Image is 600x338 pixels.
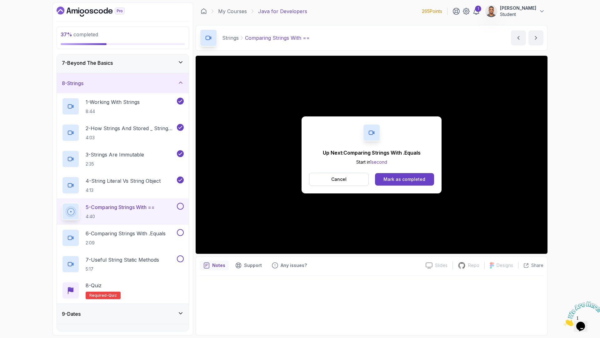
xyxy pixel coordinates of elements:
button: 8-Strings [57,73,189,93]
iframe: chat widget [561,299,600,329]
p: 5 - Comparing Strings With == [86,203,155,211]
button: notes button [200,260,229,270]
a: Dashboard [57,7,139,17]
p: 4:03 [86,135,176,141]
img: Chat attention grabber [2,3,41,27]
p: Start in [323,159,421,165]
button: 2-How Strings And Stored _ String Pool4:03 [62,124,184,141]
p: Repo [468,262,479,269]
span: 1 second [370,159,387,165]
button: previous content [511,30,526,45]
span: quiz [108,293,117,298]
p: Slides [435,262,447,269]
p: Up Next: Comparing Strings With .Equals [323,149,421,156]
h3: 8 - Strings [62,79,83,87]
button: 6-Comparing Strings With .Equals2:09 [62,229,184,247]
p: [PERSON_NAME] [500,5,536,11]
p: 4:40 [86,213,155,220]
button: 3-Strings Are Immutable2:35 [62,150,184,168]
button: user profile image[PERSON_NAME]Student [485,5,545,18]
p: Designs [497,262,513,269]
button: 7-Useful String Static Methods5:17 [62,255,184,273]
img: user profile image [485,5,497,17]
p: Share [531,262,543,269]
button: 7-Beyond The Basics [57,53,189,73]
iframe: 5 - Comparing Strings with == [196,56,547,254]
p: 4 - String Literal Vs String Object [86,177,161,185]
a: Dashboard [201,8,207,14]
div: Mark as completed [383,176,425,182]
button: Cancel [309,173,369,186]
p: Student [500,11,536,18]
p: Support [244,262,262,269]
p: 1 - Working With Strings [86,98,140,106]
p: 2:35 [86,161,144,167]
button: 4-String Literal Vs String Object4:13 [62,177,184,194]
button: 9-Dates [57,304,189,324]
a: My Courses [218,8,247,15]
p: Comparing Strings With == [245,34,310,42]
p: Strings [222,34,239,42]
p: 2 - How Strings And Stored _ String Pool [86,125,176,132]
h3: 10 - Big Decimal [62,330,98,338]
button: 8-QuizRequired-quiz [62,282,184,299]
button: next content [528,30,543,45]
span: 37 % [61,31,72,38]
h3: 9 - Dates [62,310,81,318]
button: Support button [232,260,266,270]
button: Share [518,262,543,269]
div: 1 [475,6,481,12]
p: Cancel [331,176,347,182]
h3: 7 - Beyond The Basics [62,59,113,67]
p: Any issues? [281,262,307,269]
button: Mark as completed [375,173,434,186]
span: completed [61,31,98,38]
p: 3 - Strings Are Immutable [86,151,144,158]
p: 7 - Useful String Static Methods [86,256,159,264]
button: 5-Comparing Strings With ==4:40 [62,203,184,220]
span: Required- [89,293,108,298]
p: 265 Points [422,8,442,14]
p: 8 - Quiz [86,282,102,289]
button: Feedback button [268,260,311,270]
p: Notes [212,262,225,269]
p: 6 - Comparing Strings With .Equals [86,230,166,237]
p: 2:09 [86,240,166,246]
p: 5:17 [86,266,159,272]
p: 8:44 [86,108,140,115]
span: 1 [2,3,5,8]
a: 1 [472,8,480,15]
button: 1-Working With Strings8:44 [62,98,184,115]
p: Java for Developers [258,8,307,15]
p: 4:13 [86,187,161,193]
